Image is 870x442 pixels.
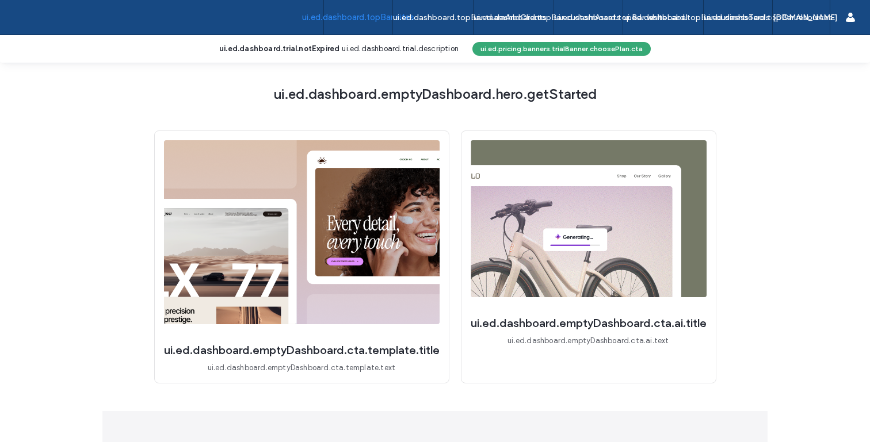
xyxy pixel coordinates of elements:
[393,13,547,22] label: ui.ed.dashboard.topBar.teamAndClients
[472,42,651,56] button: ui.ed.pricing.banners.trialBanner.choosePlan.cta
[474,13,620,22] label: ui.ed.dashboard.topBar.customAssets
[507,335,669,347] span: ui.ed.dashboard.emptyDashboard.cta.ai.text
[471,316,707,330] span: ui.ed.dashboard.emptyDashboard.cta.ai.title
[164,343,440,358] span: ui.ed.dashboard.emptyDashboard.cta.template.title
[461,130,716,383] div: ui.ed.dashboard.emptyDashboard.cta.ai.titleui.ed.dashboard.emptyDashboard.cta.ai.text
[302,12,414,22] label: ui.ed.dashboard.topBar.sites
[273,86,597,103] span: ui.ed.dashboard.emptyDashboard.hero.getStarted
[208,362,396,374] span: ui.ed.dashboard.emptyDashboard.cta.template.text
[773,13,838,22] label: [DOMAIN_NAME]
[219,44,339,53] b: ui.ed.dashboard.trial.notExpired
[154,130,449,383] div: ui.ed.dashboard.emptyDashboard.cta.template.titleui.ed.dashboard.emptyDashboard.cta.template.text
[164,140,440,324] img: quickStart1.png
[471,140,707,297] img: quickStart2.png
[342,44,459,53] span: ui.ed.dashboard.trial.description
[704,13,833,22] label: ui.ed.dashboard.topBar.resources
[623,13,770,22] label: ui.ed.dashboard.topBar.businessTools
[554,13,688,22] label: ui.ed.dashboard.topBar.whiteLabel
